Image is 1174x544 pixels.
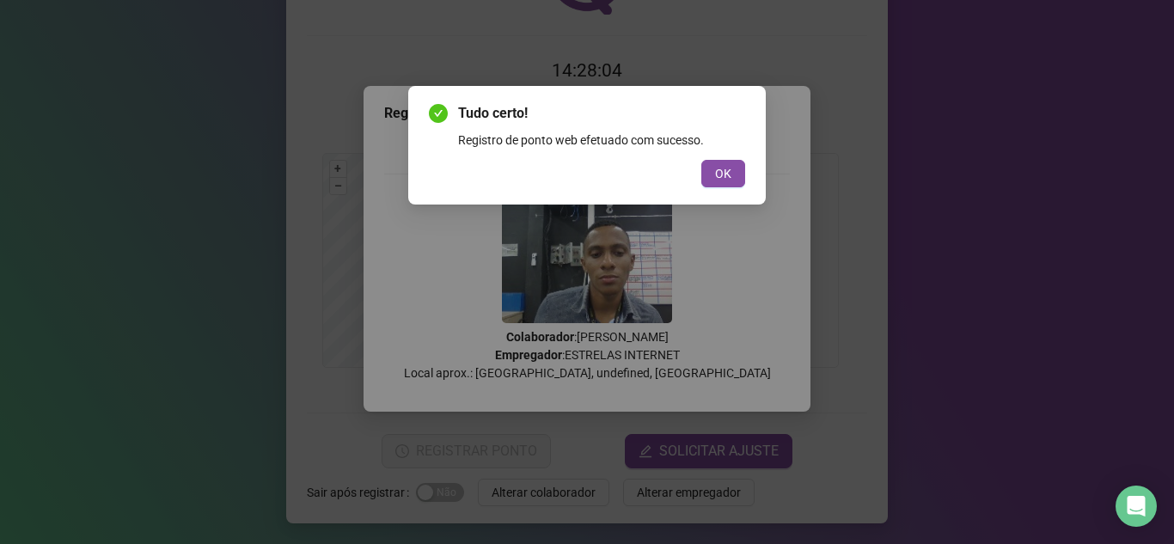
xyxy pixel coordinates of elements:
[1116,486,1157,527] div: Open Intercom Messenger
[715,164,731,183] span: OK
[458,131,745,150] div: Registro de ponto web efetuado com sucesso.
[458,103,745,124] span: Tudo certo!
[701,160,745,187] button: OK
[429,104,448,123] span: check-circle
